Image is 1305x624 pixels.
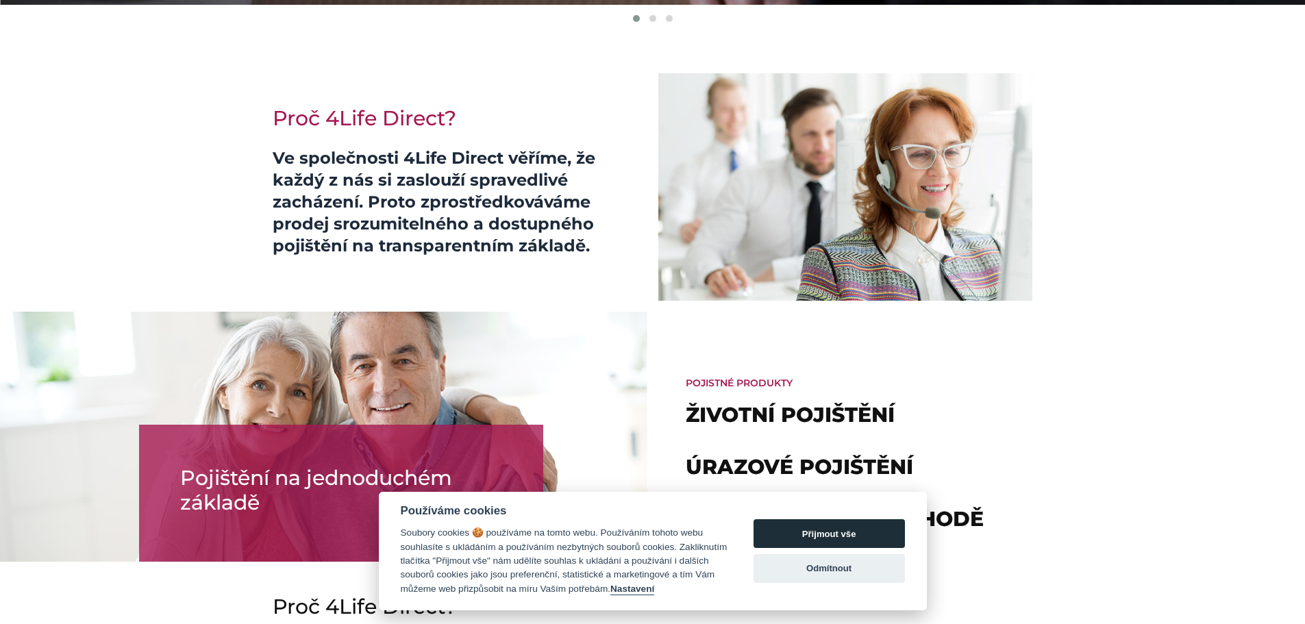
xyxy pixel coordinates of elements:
[273,106,643,131] h2: Proč 4Life Direct?
[610,584,654,595] button: Nastavení
[686,377,1295,389] h5: Pojistné produkty
[686,454,913,479] a: Úrazové pojištění
[401,526,728,596] div: Soubory cookies 🍪 používáme na tomto webu. Používáním tohoto webu souhlasíte s ukládáním a použív...
[180,466,502,515] h2: Pojištění na jednoduchém základě
[273,147,643,257] p: Ve společnosti 4Life Direct věříme, že každý z nás si zaslouží spravedlivé zacházení. Proto zpros...
[754,554,905,583] button: Odmítnout
[754,519,905,548] button: Přijmout vše
[686,402,895,427] a: Životní pojištění
[273,595,1033,619] h2: Proč 4Life Direct?
[401,504,728,518] div: Používáme cookies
